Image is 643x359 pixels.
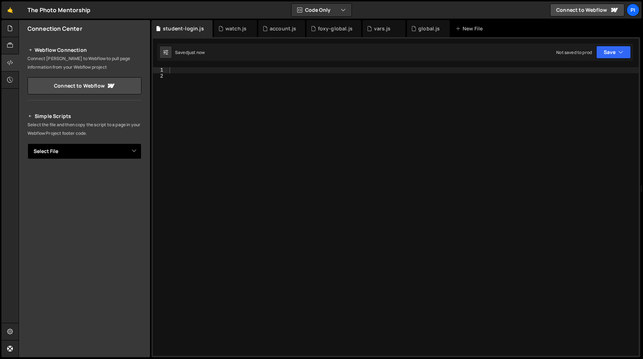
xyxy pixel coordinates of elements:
[418,25,440,32] div: global.js
[28,46,141,54] h2: Webflow Connection
[28,77,141,94] a: Connect to Webflow
[1,1,19,19] a: 🤙
[28,171,142,235] iframe: YouTube video player
[153,73,168,79] div: 2
[291,4,352,16] button: Code Only
[188,49,205,55] div: just now
[318,25,353,32] div: foxy-global.js
[627,4,639,16] a: Pi
[175,49,205,55] div: Saved
[28,25,82,33] h2: Connection Center
[225,25,246,32] div: watch.js
[28,121,141,138] p: Select the file and then copy the script to a page in your Webflow Project footer code.
[28,240,142,304] iframe: YouTube video player
[28,6,90,14] div: The Photo Mentorship
[556,49,592,55] div: Not saved to prod
[163,25,204,32] div: student-login.js
[455,25,485,32] div: New File
[374,25,390,32] div: vars.js
[153,67,168,73] div: 1
[28,112,141,121] h2: Simple Scripts
[270,25,296,32] div: account.js
[550,4,624,16] a: Connect to Webflow
[596,46,631,59] button: Save
[28,54,141,72] p: Connect [PERSON_NAME] to Webflow to pull page information from your Webflow project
